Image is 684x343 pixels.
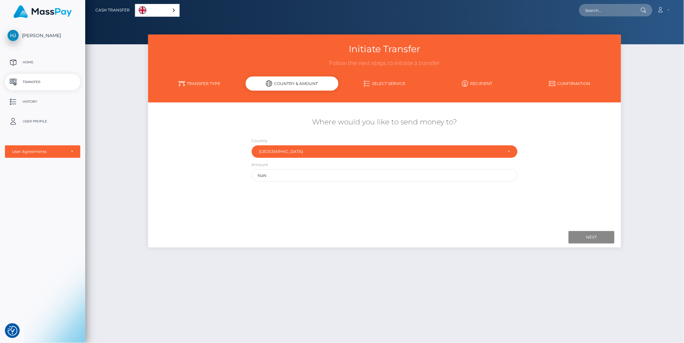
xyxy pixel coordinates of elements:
[431,78,524,89] a: Recipient
[153,78,246,89] a: Transfer Type
[8,97,78,107] p: History
[8,326,17,336] img: Revisit consent button
[252,138,268,144] label: Country
[8,57,78,67] p: Home
[579,4,641,16] input: Search...
[252,169,518,182] input: Amount to send in undefined (Maximum: undefined)
[338,78,431,89] a: Select Service
[13,5,72,18] img: MassPay
[5,54,80,71] a: Home
[153,43,616,55] h3: Initiate Transfer
[153,59,616,67] h3: Follow the next steps to initiate a transfer
[5,94,80,110] a: History
[252,162,268,168] label: Amount
[95,3,130,17] a: Cash Transfer
[153,117,616,127] h5: Where would you like to send money to?
[135,4,180,17] aside: Language selected: English
[135,4,180,17] div: Language
[135,4,179,16] a: English
[8,117,78,126] p: User Profile
[12,149,66,154] div: User Agreements
[5,74,80,90] a: Transfer
[259,149,502,154] div: [GEOGRAPHIC_DATA]
[5,32,80,38] span: [PERSON_NAME]
[523,78,616,89] a: Confirmation
[246,76,339,91] div: Country & Amount
[8,326,17,336] button: Consent Preferences
[5,113,80,130] a: User Profile
[569,231,615,244] input: Next
[8,77,78,87] p: Transfer
[5,145,80,158] button: User Agreements
[252,145,518,158] button: Croatia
